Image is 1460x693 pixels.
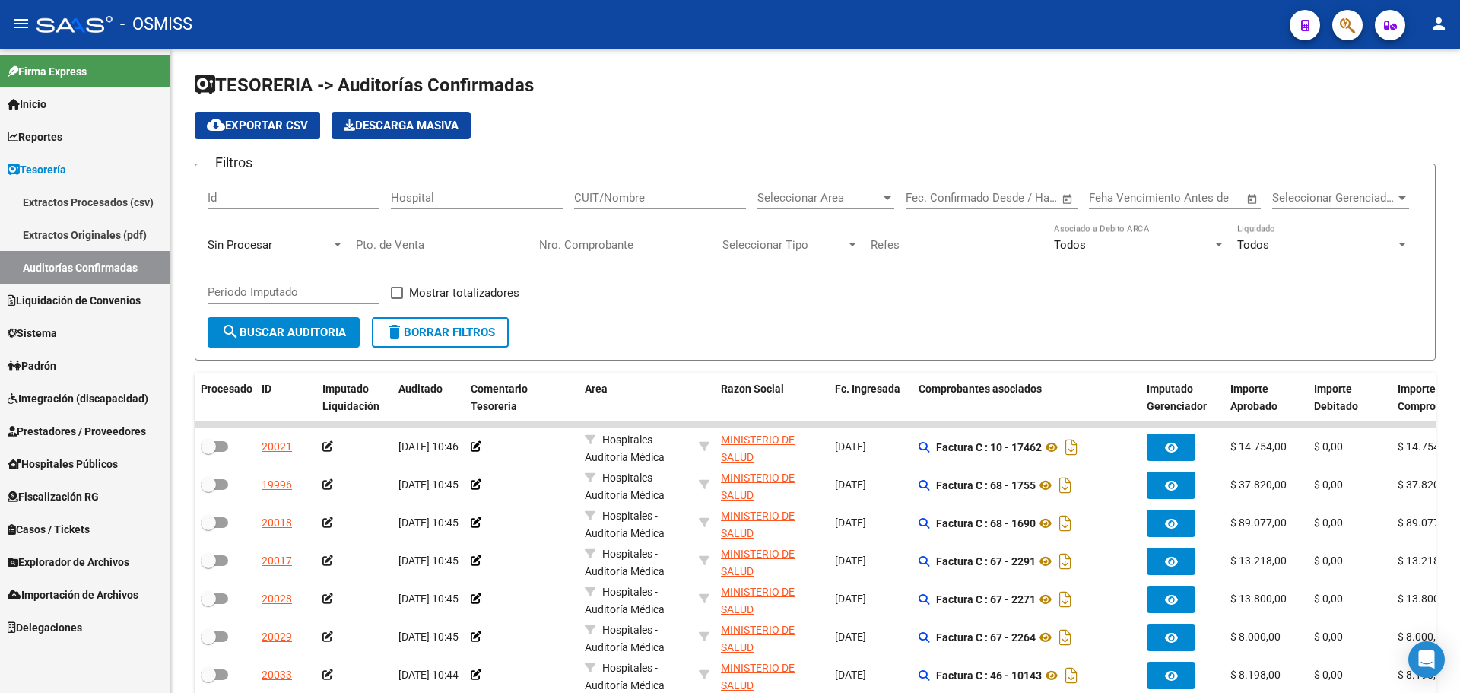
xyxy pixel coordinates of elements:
[386,323,404,341] mat-icon: delete
[1272,191,1395,205] span: Seleccionar Gerenciador
[721,383,784,395] span: Razon Social
[1230,517,1287,529] span: $ 89.077,00
[262,666,292,684] div: 20033
[1055,473,1075,497] i: Descargar documento
[1230,669,1281,681] span: $ 8.198,00
[398,631,459,643] span: [DATE] 10:45
[8,456,118,472] span: Hospitales Públicos
[221,323,240,341] mat-icon: search
[936,441,1042,453] strong: Factura C : 10 - 17462
[721,621,823,653] div: - 30999257182
[1398,517,1454,529] span: $ 89.077,00
[392,373,465,423] datatable-header-cell: Auditado
[835,383,900,395] span: Fc. Ingresada
[398,440,459,453] span: [DATE] 10:46
[398,593,459,605] span: [DATE] 10:45
[221,326,346,339] span: Buscar Auditoria
[721,583,823,615] div: - 30999257182
[835,440,866,453] span: [DATE]
[208,317,360,348] button: Buscar Auditoria
[1224,373,1308,423] datatable-header-cell: Importe Aprobado
[1055,549,1075,574] i: Descargar documento
[195,373,255,423] datatable-header-cell: Procesado
[195,112,320,139] button: Exportar CSV
[585,586,665,615] span: Hospitales - Auditoría Médica
[208,152,260,173] h3: Filtros
[585,434,665,463] span: Hospitales - Auditoría Médica
[8,619,82,636] span: Delegaciones
[835,669,866,681] span: [DATE]
[398,383,443,395] span: Auditado
[721,472,795,501] span: MINISTERIO DE SALUD
[1230,478,1287,491] span: $ 37.820,00
[471,383,528,412] span: Comentario Tesoreria
[835,478,866,491] span: [DATE]
[1398,440,1454,453] span: $ 14.754,00
[1230,631,1281,643] span: $ 8.000,00
[8,521,90,538] span: Casos / Tickets
[1062,435,1081,459] i: Descargar documento
[1314,517,1343,529] span: $ 0,00
[262,383,271,395] span: ID
[207,119,308,132] span: Exportar CSV
[262,628,292,646] div: 20029
[585,510,665,539] span: Hospitales - Auditoría Médica
[1141,373,1224,423] datatable-header-cell: Imputado Gerenciador
[1398,593,1454,605] span: $ 13.800,00
[8,325,57,342] span: Sistema
[757,191,881,205] span: Seleccionar Area
[201,383,252,395] span: Procesado
[8,96,46,113] span: Inicio
[721,469,823,501] div: - 30999257182
[1055,625,1075,650] i: Descargar documento
[721,545,823,577] div: - 30999257182
[262,552,292,570] div: 20017
[8,554,129,571] span: Explorador de Archivos
[386,326,495,339] span: Borrar Filtros
[262,476,292,494] div: 19996
[715,373,829,423] datatable-header-cell: Razon Social
[1430,14,1448,33] mat-icon: person
[1244,190,1262,208] button: Open calendar
[585,624,665,653] span: Hospitales - Auditoría Médica
[398,517,459,529] span: [DATE] 10:45
[409,284,519,302] span: Mostrar totalizadores
[721,660,823,691] div: - 30999257182
[322,383,379,412] span: Imputado Liquidación
[8,358,56,374] span: Padrón
[1314,631,1343,643] span: $ 0,00
[1230,383,1277,412] span: Importe Aprobado
[829,373,912,423] datatable-header-cell: Fc. Ingresada
[721,586,795,615] span: MINISTERIO DE SALUD
[8,292,141,309] span: Liquidación de Convenios
[332,112,471,139] app-download-masive: Descarga masiva de comprobantes (adjuntos)
[1398,555,1454,567] span: $ 13.218,00
[1408,641,1445,678] div: Open Intercom Messenger
[1055,511,1075,536] i: Descargar documento
[1059,190,1077,208] button: Open calendar
[919,383,1042,395] span: Comprobantes asociados
[1314,669,1343,681] span: $ 0,00
[8,161,66,178] span: Tesorería
[1147,383,1207,412] span: Imputado Gerenciador
[1062,663,1081,688] i: Descargar documento
[835,593,866,605] span: [DATE]
[722,238,846,252] span: Seleccionar Tipo
[465,373,579,423] datatable-header-cell: Comentario Tesoreria
[8,587,138,603] span: Importación de Archivos
[195,75,534,96] span: TESORERIA -> Auditorías Confirmadas
[262,514,292,532] div: 20018
[372,317,509,348] button: Borrar Filtros
[585,548,665,577] span: Hospitales - Auditoría Médica
[1230,593,1287,605] span: $ 13.800,00
[1314,440,1343,453] span: $ 0,00
[835,555,866,567] span: [DATE]
[585,662,665,691] span: Hospitales - Auditoría Médica
[721,510,795,539] span: MINISTERIO DE SALUD
[12,14,30,33] mat-icon: menu
[1314,478,1343,491] span: $ 0,00
[579,373,693,423] datatable-header-cell: Area
[1398,478,1454,491] span: $ 37.820,00
[262,438,292,456] div: 20021
[936,593,1036,606] strong: Factura C : 67 - 2271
